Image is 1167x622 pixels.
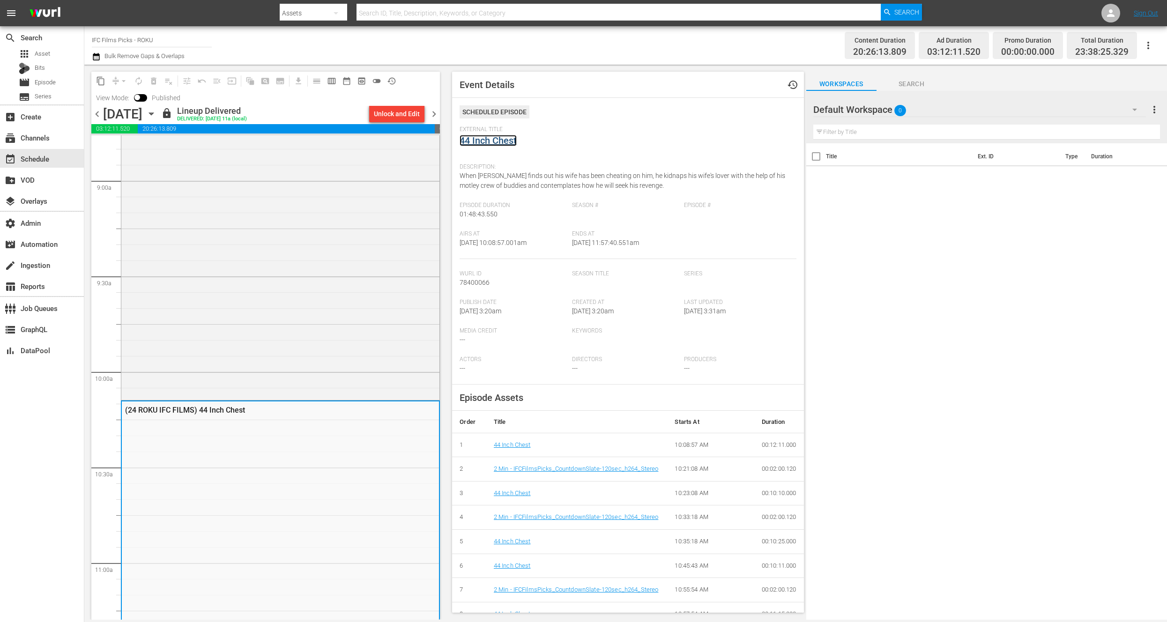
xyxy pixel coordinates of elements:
span: Reports [5,281,16,292]
span: Loop Content [131,74,146,89]
span: Published [147,94,185,102]
span: more_vert [1149,104,1160,115]
span: Episode [35,78,56,87]
span: Job Queues [5,303,16,314]
span: chevron_left [91,108,103,120]
div: Promo Duration [1001,34,1055,47]
th: Title [486,411,668,433]
span: Airs At [460,230,567,238]
span: Actors [460,356,567,363]
span: Fill episodes with ad slates [209,74,224,89]
span: --- [460,364,465,372]
span: lock [161,108,172,119]
td: 10:35:18 AM [667,529,754,554]
span: Episode Assets [460,392,523,403]
span: VOD [5,175,16,186]
span: --- [460,336,465,343]
th: Order [452,411,486,433]
span: Week Calendar View [324,74,339,89]
td: 10:33:18 AM [667,505,754,530]
span: Update Metadata from Key Asset [224,74,239,89]
span: Select an event to delete [146,74,161,89]
div: (24 ROKU IFC FILMS) 44 Inch Chest [125,406,387,415]
span: chevron_right [428,108,440,120]
td: 10:55:54 AM [667,578,754,602]
span: 20:26:13.809 [138,124,435,133]
span: Clear Lineup [161,74,176,89]
span: Create Series Block [273,74,288,89]
span: Search [894,4,919,21]
a: 44 Inch Chest [494,489,531,496]
span: --- [684,364,690,372]
div: DELIVERED: [DATE] 11a (local) [177,116,247,122]
span: Directors [572,356,679,363]
td: 5 [452,529,486,554]
div: Total Duration [1075,34,1129,47]
span: 23:38:25.329 [1075,47,1129,58]
span: Event History [787,79,798,90]
span: menu [6,7,17,19]
div: [DATE] [103,106,142,122]
span: Episode # [684,202,791,209]
span: 78400066 [460,279,490,286]
a: 2 Min - IFCFilmsPicks_CountdownSlate-120sec_h264_Stereo [494,586,659,593]
td: 10:08:57 AM [667,433,754,457]
a: 2 Min - IFCFilmsPicks_CountdownSlate-120sec_h264_Stereo [494,513,659,520]
button: history [781,74,804,96]
span: Create Search Block [258,74,273,89]
a: 44 Inch Chest [494,538,531,545]
span: history_outlined [387,76,396,86]
span: content_copy [96,76,105,86]
span: Ingestion [5,260,16,271]
td: 2 [452,457,486,481]
div: Scheduled Episode [460,105,529,118]
span: Search [877,78,947,90]
span: Remove Gaps & Overlaps [108,74,131,89]
span: Season Title [572,270,679,278]
img: ans4CAIJ8jUAAAAAAAAAAAAAAAAAAAAAAAAgQb4GAAAAAAAAAAAAAAAAAAAAAAAAJMjXAAAAAAAAAAAAAAAAAAAAAAAAgAT5G... [22,2,67,24]
span: Overlays [5,196,16,207]
td: 10:45:43 AM [667,554,754,578]
span: [DATE] 3:31am [684,307,726,315]
span: date_range_outlined [342,76,351,86]
span: Ends At [572,230,679,238]
td: 6 [452,554,486,578]
span: Bits [35,63,45,73]
span: Event Details [460,79,514,90]
span: Create [5,111,16,123]
div: Content Duration [853,34,907,47]
th: Duration [1085,143,1142,170]
a: 44 Inch Chest [494,441,531,448]
td: 00:10:25.000 [754,529,804,554]
th: Starts At [667,411,754,433]
span: 20:26:13.809 [853,47,907,58]
span: GraphQL [5,324,16,335]
span: View History [384,74,399,89]
td: 10:21:08 AM [667,457,754,481]
span: Series [19,91,30,103]
span: Wurl Id [460,270,567,278]
span: Description: [460,163,791,171]
span: calendar_view_week_outlined [327,76,336,86]
span: Download as CSV [288,72,306,90]
span: DataPool [5,345,16,356]
td: 00:02:00.120 [754,578,804,602]
a: 44 Inch Chest [494,562,531,569]
div: Unlock and Edit [374,105,420,122]
span: Asset [19,48,30,59]
button: Unlock and Edit [369,105,424,122]
div: Ad Duration [927,34,981,47]
span: Episode [19,77,30,88]
span: Last Updated [684,299,791,306]
div: Bits [19,63,30,74]
span: Copy Lineup [93,74,108,89]
span: Revert to Primary Episode [194,74,209,89]
a: 44 Inch Chest [494,610,531,617]
td: 00:12:11.000 [754,433,804,457]
span: When [PERSON_NAME] finds out his wife has been cheating on him, he kidnaps his wife's lover with ... [460,172,785,189]
span: View Mode: [91,94,134,102]
span: View Backup [354,74,369,89]
a: Sign Out [1134,9,1158,17]
span: [DATE] 10:08:57.001am [460,239,527,246]
td: 7 [452,578,486,602]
